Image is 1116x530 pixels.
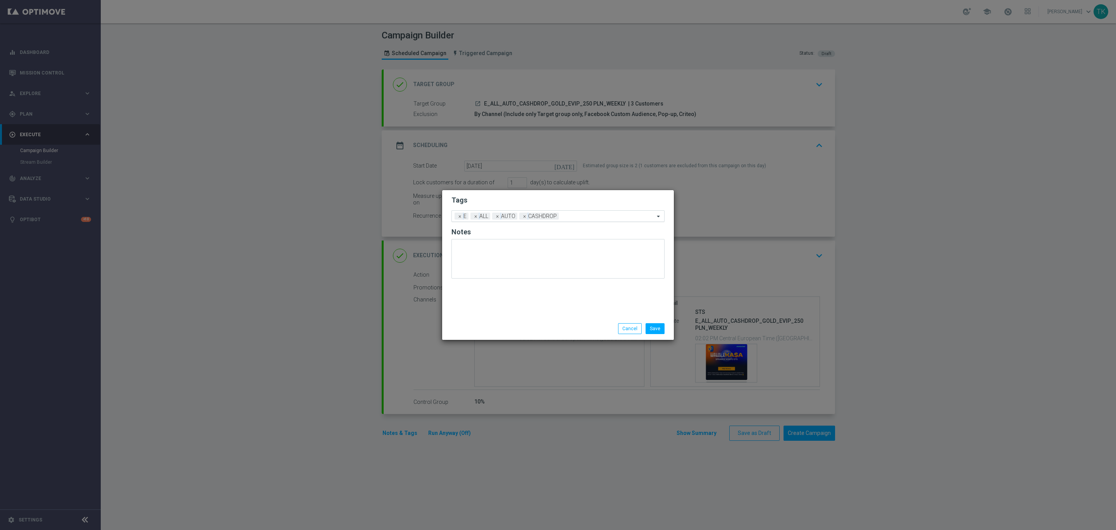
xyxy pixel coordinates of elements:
button: Cancel [618,323,642,334]
button: Save [646,323,665,334]
span: E [462,213,468,220]
span: ALL [477,213,490,220]
span: × [494,213,501,220]
ng-select: ALL, AUTO, CASHDROP, E [451,210,665,222]
h2: Tags [451,196,665,205]
span: CASHDROP [526,213,559,220]
span: AUTO [499,213,517,220]
h2: Notes [451,227,665,237]
span: × [521,213,528,220]
span: × [472,213,479,220]
span: × [456,213,463,220]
